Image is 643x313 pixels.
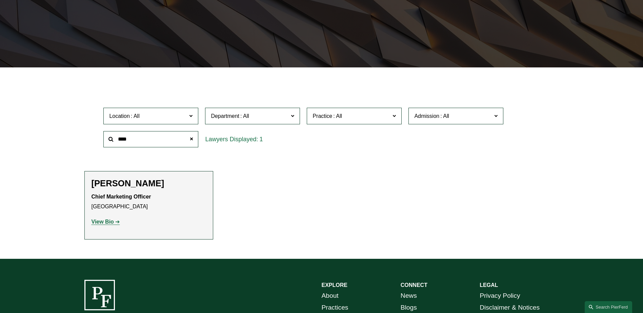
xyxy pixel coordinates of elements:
strong: EXPLORE [322,282,347,288]
span: 1 [259,136,263,143]
p: [GEOGRAPHIC_DATA] [92,192,206,212]
a: News [401,290,417,302]
span: Admission [414,113,439,119]
span: Department [211,113,239,119]
strong: LEGAL [480,282,498,288]
a: Search this site [585,301,632,313]
a: Privacy Policy [480,290,520,302]
strong: Chief Marketing Officer [92,194,151,200]
span: Practice [313,113,332,119]
a: View Bio [92,219,120,225]
strong: View Bio [92,219,114,225]
strong: CONNECT [401,282,427,288]
a: About [322,290,339,302]
h2: [PERSON_NAME] [92,178,206,189]
span: Location [109,113,130,119]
